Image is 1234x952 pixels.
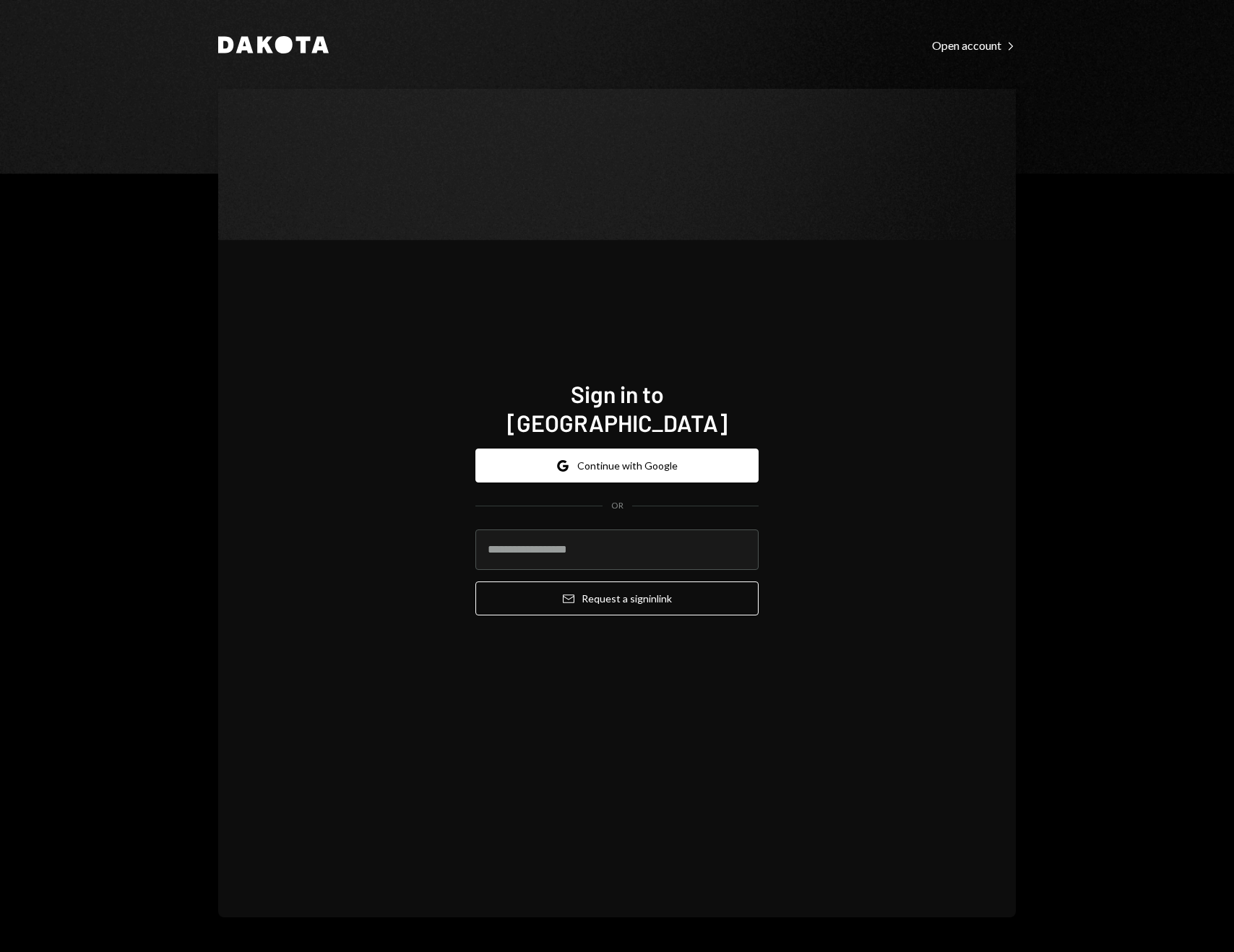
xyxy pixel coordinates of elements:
[932,37,1016,53] a: Open account
[611,500,624,512] div: OR
[475,379,759,437] h1: Sign in to [GEOGRAPHIC_DATA]
[475,581,759,615] button: Request a signinlink
[932,38,1016,53] div: Open account
[475,449,759,483] button: Continue with Google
